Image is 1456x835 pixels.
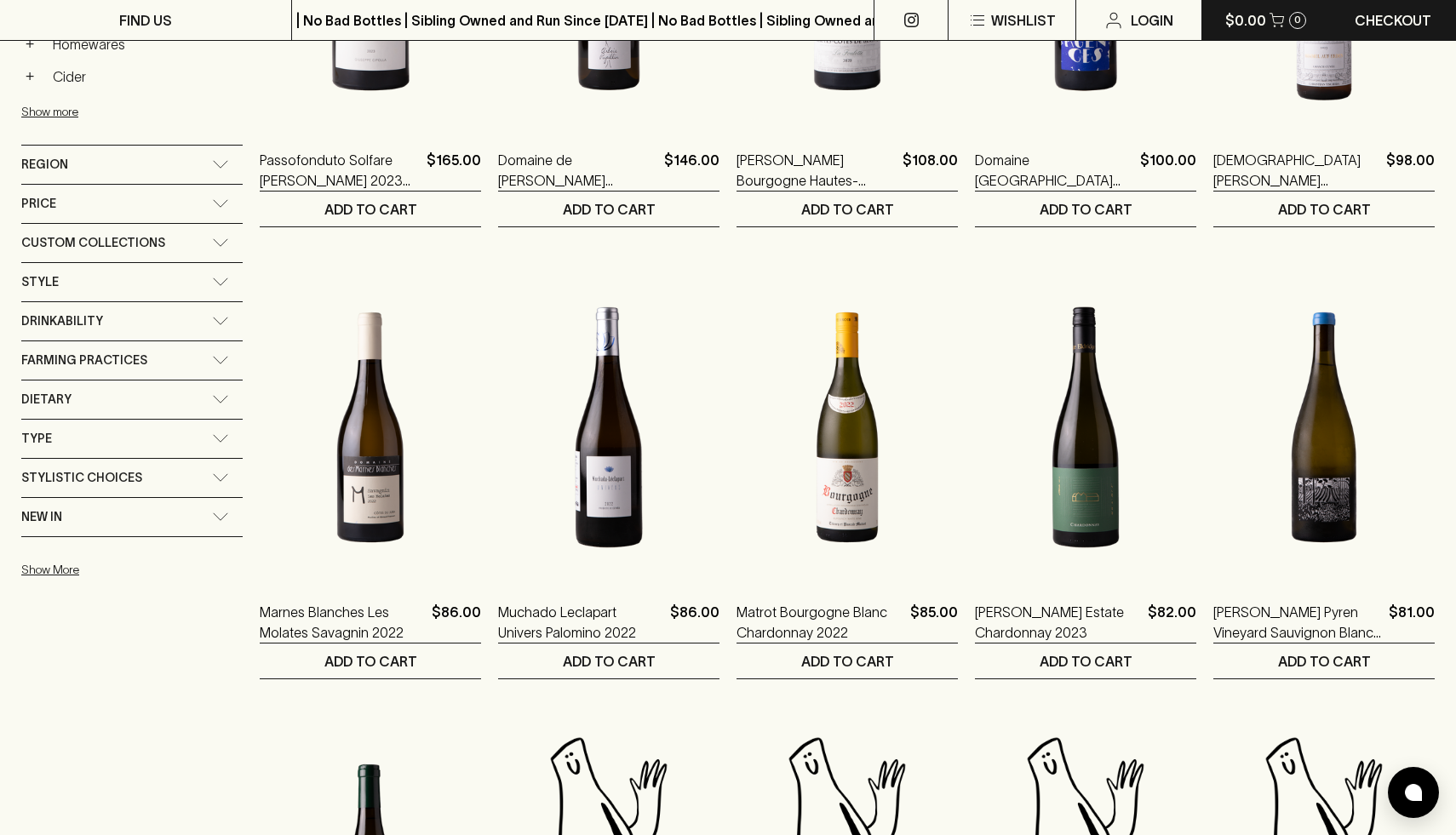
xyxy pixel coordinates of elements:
[21,380,243,419] div: Dietary
[563,651,656,672] p: ADD TO CART
[21,68,38,85] button: +
[21,506,62,528] span: New In
[1294,15,1301,25] p: 0
[1225,10,1266,31] p: $0.00
[1355,10,1431,31] p: Checkout
[1386,150,1435,191] p: $98.00
[260,602,425,643] a: Marnes Blanches Les Molates Savagnin 2022
[737,150,896,191] a: [PERSON_NAME] Bourgogne Hautes-Cotes de Beaune La Foulotte Blanc 2020
[432,602,481,643] p: $86.00
[21,272,59,293] span: Style
[498,278,719,576] img: Muchado Leclapart Univers Palomino 2022
[21,146,243,184] div: Region
[975,643,1196,678] button: ADD TO CART
[21,428,52,449] span: Type
[737,602,903,643] a: Matrot Bourgogne Blanc Chardonnay 2022
[903,150,958,191] p: $108.00
[1148,602,1196,643] p: $82.00
[260,643,481,678] button: ADD TO CART
[21,185,243,223] div: Price
[1389,602,1435,643] p: $81.00
[1278,199,1371,220] p: ADD TO CART
[21,263,243,301] div: Style
[498,643,719,678] button: ADD TO CART
[498,150,657,191] a: Domaine de [PERSON_NAME] [PERSON_NAME] [PERSON_NAME] Chardonnay 2023
[21,341,243,380] div: Farming Practices
[427,150,481,191] p: $165.00
[21,350,147,371] span: Farming Practices
[260,278,481,576] img: Marnes Blanches Les Molates Savagnin 2022
[1278,651,1371,672] p: ADD TO CART
[21,467,142,489] span: Stylistic Choices
[975,192,1196,226] button: ADD TO CART
[975,150,1133,191] a: Domaine [GEOGRAPHIC_DATA] Resurgences 2020
[21,498,243,536] div: New In
[324,199,417,220] p: ADD TO CART
[45,62,243,91] a: Cider
[975,278,1196,576] img: Eldridge Estate Chardonnay 2023
[21,232,165,254] span: Custom Collections
[670,602,719,643] p: $86.00
[324,651,417,672] p: ADD TO CART
[498,602,663,643] a: Muchado Leclapart Univers Palomino 2022
[260,192,481,226] button: ADD TO CART
[260,150,420,191] a: Passofonduto Solfare [PERSON_NAME] 2023 Magnum
[119,10,172,31] p: FIND US
[737,278,958,576] img: Matrot Bourgogne Blanc Chardonnay 2022
[21,154,68,175] span: Region
[21,302,243,340] div: Drinkability
[21,36,38,53] button: +
[1213,150,1379,191] a: [DEMOGRAPHIC_DATA][PERSON_NAME] [PERSON_NAME] auf Erden Grand Cuvée 2023
[1040,199,1132,220] p: ADD TO CART
[801,199,894,220] p: ADD TO CART
[21,420,243,458] div: Type
[1213,278,1435,576] img: Joshua Cooper Pyren Vineyard Sauvignon Blanc 2023
[1131,10,1173,31] p: Login
[21,459,243,497] div: Stylistic Choices
[21,193,56,214] span: Price
[910,602,958,643] p: $85.00
[563,199,656,220] p: ADD TO CART
[737,643,958,678] button: ADD TO CART
[21,224,243,262] div: Custom Collections
[1213,192,1435,226] button: ADD TO CART
[991,10,1056,31] p: Wishlist
[1140,150,1196,191] p: $100.00
[1405,784,1422,801] img: bubble-icon
[21,311,103,332] span: Drinkability
[1213,643,1435,678] button: ADD TO CART
[1213,602,1382,643] a: [PERSON_NAME] Pyren Vineyard Sauvignon Blanc 2023
[21,94,244,129] button: Show more
[21,552,244,587] button: Show More
[664,150,719,191] p: $146.00
[1040,651,1132,672] p: ADD TO CART
[45,30,243,59] a: Homewares
[498,192,719,226] button: ADD TO CART
[21,389,72,410] span: Dietary
[737,192,958,226] button: ADD TO CART
[801,651,894,672] p: ADD TO CART
[975,602,1141,643] a: [PERSON_NAME] Estate Chardonnay 2023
